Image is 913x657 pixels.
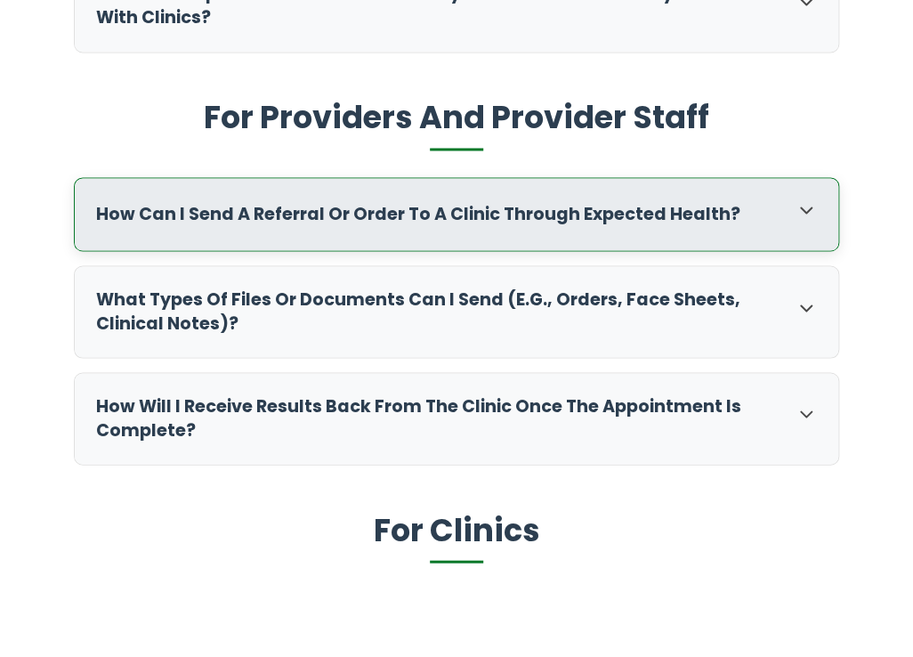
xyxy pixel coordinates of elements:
h2: For Clinics [74,509,839,564]
div: What types of files or documents can I send (e.g., orders, face sheets, clinical notes)? [75,266,838,357]
h3: How will I receive results back from the clinic once the appointment is complete? [96,394,778,442]
h3: How can I send a referral or order to a clinic through Expected Health? [96,202,778,226]
h3: What types of files or documents can I send (e.g., orders, face sheets, clinical notes)? [96,288,778,336]
h2: For Providers And Provider Staff [74,97,839,151]
div: How can I send a referral or order to a clinic through Expected Health? [75,178,838,250]
div: How will I receive results back from the clinic once the appointment is complete? [75,373,838,464]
